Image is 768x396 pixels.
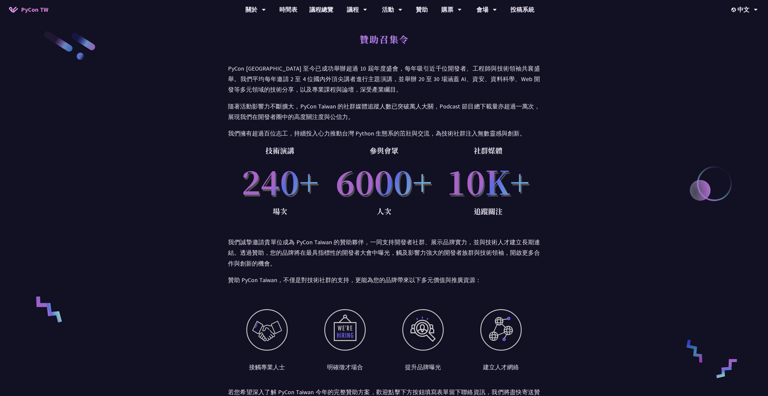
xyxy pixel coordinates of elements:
[436,205,540,217] p: 追蹤關注
[249,363,285,372] div: 接觸專業人士
[405,363,441,372] div: 提升品牌曝光
[436,157,540,205] p: 10K+
[228,128,540,139] p: 我們擁有超過百位志工，持續投入心力推動台灣 Python 生態系的茁壯與交流，為技術社群注入無數靈感與創新。
[9,7,18,13] img: Home icon of PyCon TW 2025
[228,237,540,269] p: 我們誠摯邀請貴單位成為 PyCon Taiwan 的贊助夥伴，一同支持開發者社群、展示品牌實力，並與技術人才建立長期連結。透過贊助，您的品牌將在最具指標性的開發者大會中曝光，觸及影響力強大的開發...
[332,145,436,157] p: 參與會眾
[228,101,540,122] p: 隨著活動影響力不斷擴大，PyCon Taiwan 的社群媒體追蹤人數已突破萬人大關，Podcast 節目總下載量亦超過一萬次，展現我們在開發者圈中的高度關注度與公信力。
[332,205,436,217] p: 人次
[436,145,540,157] p: 社群媒體
[228,275,540,285] p: 贊助 PyCon Taiwan，不僅是對技術社群的支持，更能為您的品牌帶來以下多元價值與推廣資源：
[332,157,436,205] p: 6000+
[228,157,332,205] p: 240+
[731,8,737,12] img: Locale Icon
[359,30,409,48] h1: 贊助召集令
[327,363,363,372] div: 明確徵才場合
[21,5,48,14] span: PyCon TW
[483,363,519,372] div: 建立人才網絡
[3,2,54,17] a: PyCon TW
[228,145,332,157] p: 技術演講
[228,63,540,95] p: PyCon [GEOGRAPHIC_DATA] 至今已成功舉辦超過 10 屆年度盛會，每年吸引近千位開發者、工程師與技術領袖共襄盛舉。我們平均每年邀請 2 至 4 位國內外頂尖講者進行主題演講，...
[228,205,332,217] p: 場次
